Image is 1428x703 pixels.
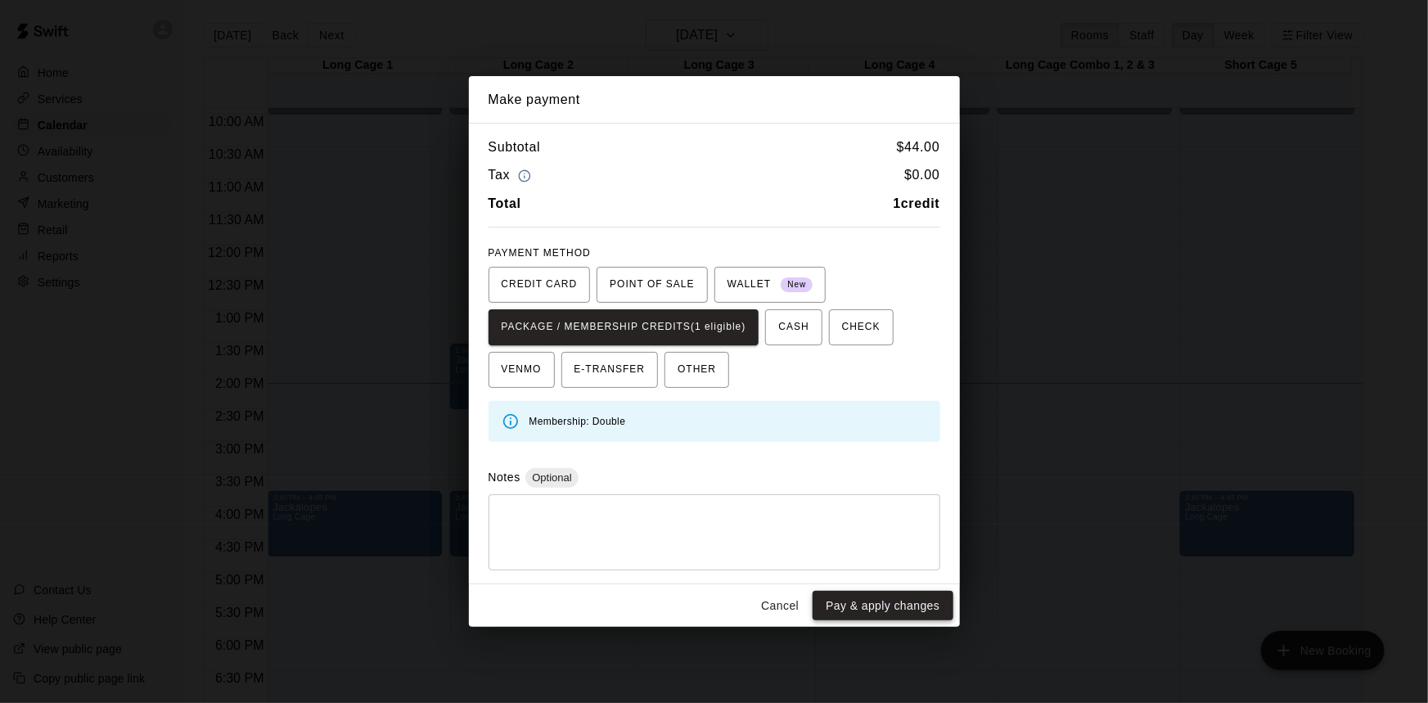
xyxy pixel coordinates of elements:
[489,267,591,303] button: CREDIT CARD
[678,357,716,383] span: OTHER
[489,309,759,345] button: PACKAGE / MEMBERSHIP CREDITS(1 eligible)
[489,352,555,388] button: VENMO
[781,274,813,296] span: New
[610,272,694,298] span: POINT OF SALE
[778,314,809,340] span: CASH
[574,357,646,383] span: E-TRANSFER
[525,471,578,484] span: Optional
[728,272,813,298] span: WALLET
[664,352,729,388] button: OTHER
[489,471,520,484] label: Notes
[489,247,591,259] span: PAYMENT METHOD
[502,314,746,340] span: PACKAGE / MEMBERSHIP CREDITS (1 eligible)
[489,137,541,158] h6: Subtotal
[489,164,536,187] h6: Tax
[904,164,939,187] h6: $ 0.00
[469,76,960,124] h2: Make payment
[714,267,827,303] button: WALLET New
[597,267,707,303] button: POINT OF SALE
[502,272,578,298] span: CREDIT CARD
[894,196,940,210] b: 1 credit
[813,591,953,621] button: Pay & apply changes
[502,357,542,383] span: VENMO
[842,314,881,340] span: CHECK
[829,309,894,345] button: CHECK
[754,591,806,621] button: Cancel
[765,309,822,345] button: CASH
[489,196,521,210] b: Total
[561,352,659,388] button: E-TRANSFER
[529,416,626,427] span: Membership: Double
[897,137,940,158] h6: $ 44.00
